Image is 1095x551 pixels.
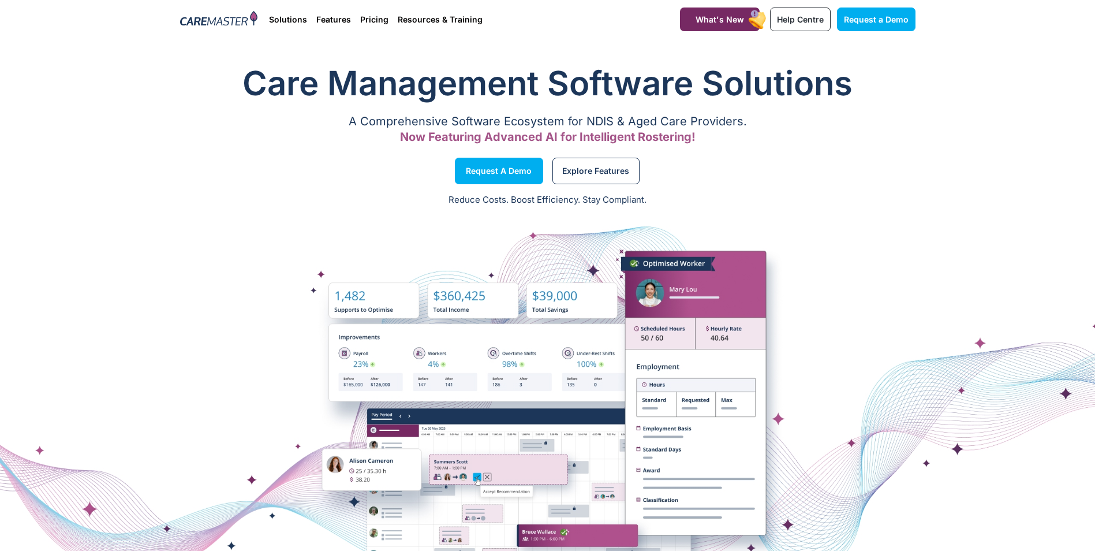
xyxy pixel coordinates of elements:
[552,158,640,184] a: Explore Features
[180,118,915,125] p: A Comprehensive Software Ecosystem for NDIS & Aged Care Providers.
[837,8,915,31] a: Request a Demo
[466,168,532,174] span: Request a Demo
[680,8,760,31] a: What's New
[696,14,744,24] span: What's New
[770,8,831,31] a: Help Centre
[777,14,824,24] span: Help Centre
[180,11,258,28] img: CareMaster Logo
[7,193,1088,207] p: Reduce Costs. Boost Efficiency. Stay Compliant.
[455,158,543,184] a: Request a Demo
[400,130,696,144] span: Now Featuring Advanced AI for Intelligent Rostering!
[844,14,909,24] span: Request a Demo
[180,60,915,106] h1: Care Management Software Solutions
[562,168,629,174] span: Explore Features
